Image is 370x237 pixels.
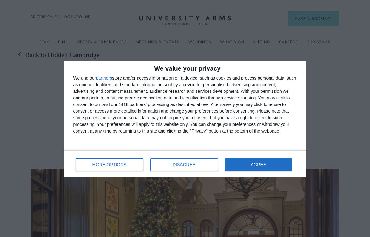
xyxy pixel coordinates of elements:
[96,76,112,80] button: partners
[225,158,292,171] button: AGREE
[173,163,195,167] span: DISAGREE
[73,75,297,134] div: We and our store and/or access information on a device, such as cookies and process personal data...
[76,158,143,171] button: MORE OPTIONS
[73,65,297,72] h2: We value your privacy
[92,163,127,167] span: MORE OPTIONS
[251,163,266,167] span: AGREE
[150,158,218,171] button: DISAGREE
[64,61,306,177] div: qc-cmp2-ui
